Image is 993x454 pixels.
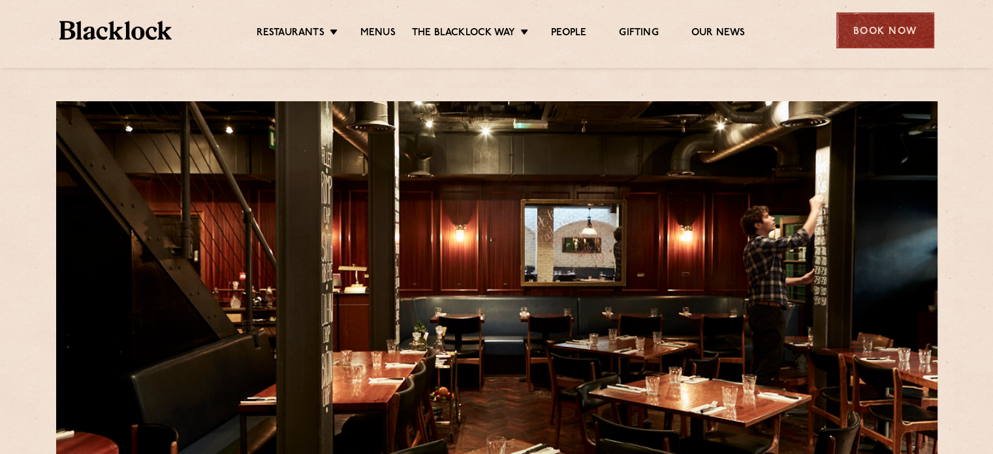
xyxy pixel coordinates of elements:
[59,21,172,40] img: BL_Textured_Logo-footer-cropped.svg
[257,27,324,41] a: Restaurants
[619,27,658,41] a: Gifting
[691,27,746,41] a: Our News
[412,27,515,41] a: The Blacklock Way
[360,27,396,41] a: Menus
[836,12,934,48] div: Book Now
[551,27,586,41] a: People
